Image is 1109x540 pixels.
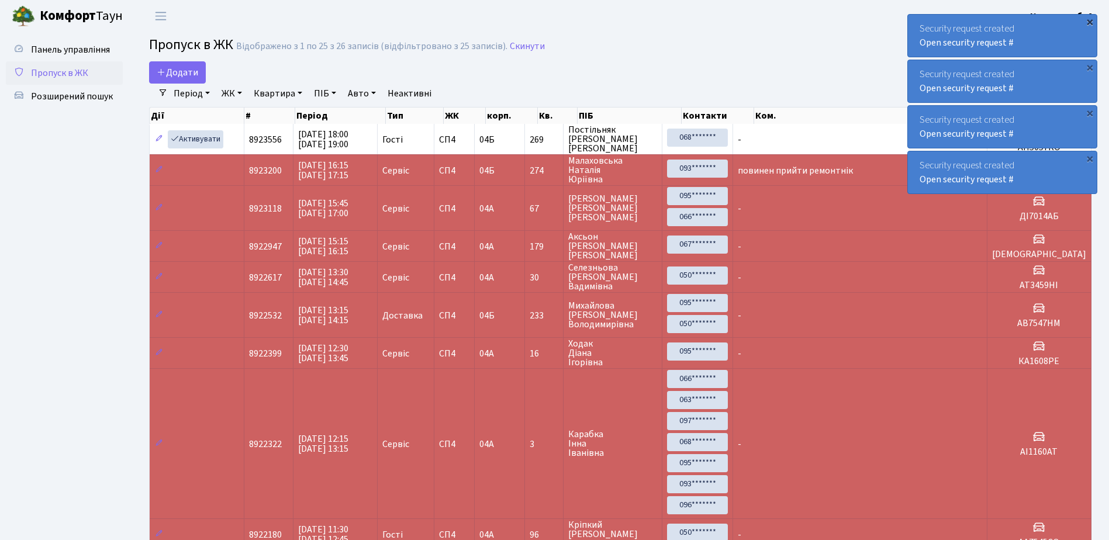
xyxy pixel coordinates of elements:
[31,90,113,103] span: Розширений пошук
[1030,10,1095,23] b: Консьєрж б. 4.
[6,38,123,61] a: Панель управління
[382,204,409,213] span: Сервіс
[908,106,1097,148] div: Security request created
[568,232,657,260] span: Аксьон [PERSON_NAME] [PERSON_NAME]
[530,242,558,251] span: 179
[382,242,409,251] span: Сервіс
[568,125,657,153] span: Постільняк [PERSON_NAME] [PERSON_NAME]
[439,135,469,144] span: СП4
[149,34,233,55] span: Пропуск в ЖК
[249,202,282,215] span: 8923118
[1030,9,1095,23] a: Консьєрж б. 4.
[992,211,1086,222] h5: ДІ7014АБ
[439,439,469,449] span: СП4
[40,6,96,25] b: Комфорт
[249,438,282,451] span: 8922322
[920,36,1014,49] a: Open security request #
[298,235,348,258] span: [DATE] 15:15 [DATE] 16:15
[530,166,558,175] span: 274
[6,61,123,85] a: Пропуск в ЖК
[439,349,469,358] span: СП4
[150,108,244,124] th: Дії
[31,43,110,56] span: Панель управління
[168,130,223,148] a: Активувати
[244,108,296,124] th: #
[568,263,657,291] span: Селезньова [PERSON_NAME] Вадимівна
[479,202,494,215] span: 04А
[249,347,282,360] span: 8922399
[298,432,348,455] span: [DATE] 12:15 [DATE] 13:15
[382,166,409,175] span: Сервіс
[439,273,469,282] span: СП4
[908,60,1097,102] div: Security request created
[568,156,657,184] span: Малаховська Наталія Юріївна
[479,438,494,451] span: 04А
[6,85,123,108] a: Розширений пошук
[249,240,282,253] span: 8922947
[920,127,1014,140] a: Open security request #
[530,530,558,539] span: 96
[530,439,558,449] span: 3
[530,135,558,144] span: 269
[439,204,469,213] span: СП4
[31,67,88,79] span: Пропуск в ЖК
[309,84,341,103] a: ПІБ
[382,439,409,449] span: Сервіс
[682,108,754,124] th: Контакти
[538,108,578,124] th: Кв.
[298,128,348,151] span: [DATE] 18:00 [DATE] 19:00
[40,6,123,26] span: Таун
[439,530,469,539] span: СП4
[568,430,657,458] span: Карабка Інна Іванівна
[169,84,215,103] a: Період
[479,164,495,177] span: 04Б
[444,108,486,124] th: ЖК
[1084,153,1096,164] div: ×
[568,301,657,329] span: Михайлова [PERSON_NAME] Володимирівна
[343,84,381,103] a: Авто
[249,164,282,177] span: 8923200
[530,273,558,282] span: 30
[992,356,1086,367] h5: КА1608РЕ
[382,530,403,539] span: Гості
[382,273,409,282] span: Сервіс
[568,339,657,367] span: Ходак Діана Ігорівна
[920,173,1014,186] a: Open security request #
[386,108,444,124] th: Тип
[439,166,469,175] span: СП4
[12,5,35,28] img: logo.png
[382,135,403,144] span: Гості
[382,311,423,320] span: Доставка
[1084,16,1096,27] div: ×
[236,41,507,52] div: Відображено з 1 по 25 з 26 записів (відфільтровано з 25 записів).
[298,342,348,365] span: [DATE] 12:30 [DATE] 13:45
[992,249,1086,260] h5: [DEMOGRAPHIC_DATA]
[439,242,469,251] span: СП4
[738,133,741,146] span: -
[578,108,682,124] th: ПІБ
[530,311,558,320] span: 233
[530,204,558,213] span: 67
[486,108,538,124] th: корп.
[298,304,348,327] span: [DATE] 13:15 [DATE] 14:15
[249,309,282,322] span: 8922532
[146,6,175,26] button: Переключити навігацію
[439,311,469,320] span: СП4
[382,349,409,358] span: Сервіс
[908,151,1097,193] div: Security request created
[479,133,495,146] span: 04Б
[738,202,741,215] span: -
[530,349,558,358] span: 16
[754,108,1028,124] th: Ком.
[249,133,282,146] span: 8923556
[992,446,1086,458] h5: АІ1160АТ
[568,194,657,222] span: [PERSON_NAME] [PERSON_NAME] [PERSON_NAME]
[479,309,495,322] span: 04Б
[217,84,247,103] a: ЖК
[149,61,206,84] a: Додати
[249,271,282,284] span: 8922617
[157,66,198,79] span: Додати
[992,280,1086,291] h5: АТ3459НІ
[298,159,348,182] span: [DATE] 16:15 [DATE] 17:15
[738,271,741,284] span: -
